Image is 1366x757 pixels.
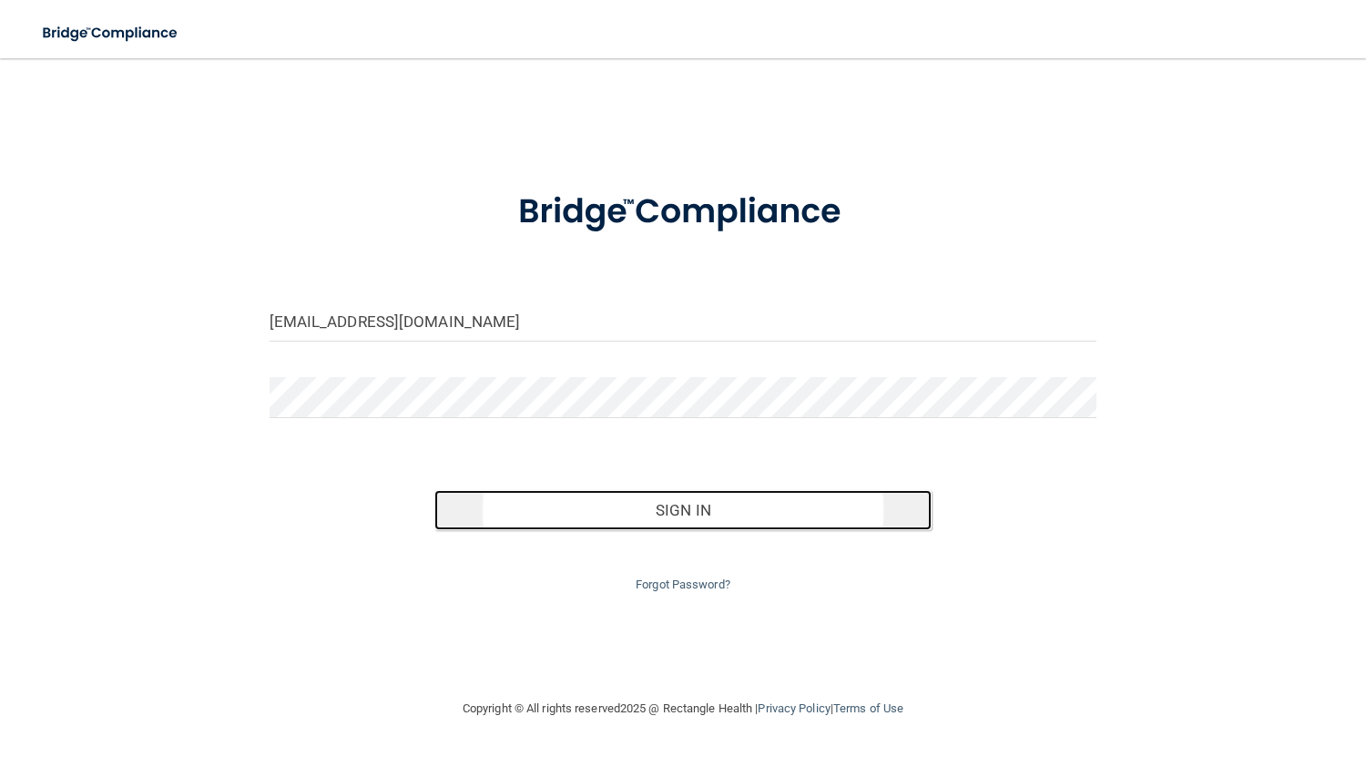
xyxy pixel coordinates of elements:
a: Privacy Policy [758,701,830,715]
a: Terms of Use [833,701,903,715]
input: Email [270,301,1097,342]
img: bridge_compliance_login_screen.278c3ca4.svg [27,15,195,52]
button: Sign In [434,490,931,530]
img: bridge_compliance_login_screen.278c3ca4.svg [483,168,882,257]
a: Forgot Password? [636,578,730,591]
div: Copyright © All rights reserved 2025 @ Rectangle Health | | [351,680,1015,738]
